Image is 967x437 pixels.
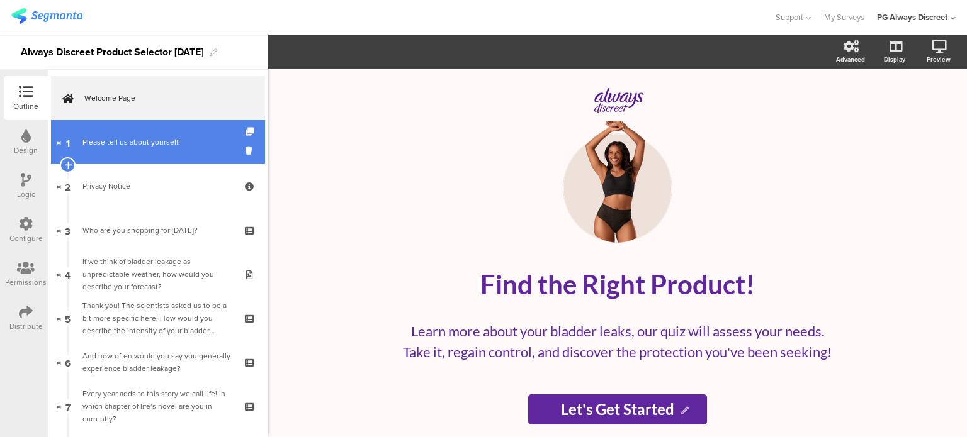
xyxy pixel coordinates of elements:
div: Every year adds to this story we call life! In which chapter of life’s novel are you in currently? [82,387,233,425]
div: Distribute [9,321,43,332]
a: 2 Privacy Notice [51,164,265,208]
a: 3 Who are you shopping for [DATE]? [51,208,265,252]
div: Thank you! The scientists asked us to be a bit more specific here. How would you describe the int... [82,299,233,337]
a: 4 If we think of bladder leakage as unpredictable weather, how would you describe your forecast? [51,252,265,296]
a: 1 Please tell us about yourself! [51,120,265,164]
a: 6 And how often would you say you generally experience bladder leakage? [51,340,265,384]
div: PG Always Discreet [877,11,947,23]
span: 6 [65,355,71,369]
a: Welcome Page [51,76,265,120]
div: Always Discreet Product Selector [DATE] [21,42,203,62]
span: 7 [65,399,71,413]
p: Find the Right Product! [385,268,851,300]
div: Outline [13,101,38,112]
div: Preview [927,55,951,64]
div: If we think of bladder leakage as unpredictable weather, how would you describe your forecast? [82,255,233,293]
div: And how often would you say you generally experience bladder leakage? [82,350,233,375]
span: Support [776,11,803,23]
div: Logic [17,189,35,200]
div: Configure [9,233,43,244]
span: 1 [66,135,70,149]
span: 4 [65,267,71,281]
a: 7 Every year adds to this story we call life! In which chapter of life’s novel are you in currently? [51,384,265,428]
a: 5 Thank you! The scientists asked us to be a bit more specific here. How would you describe the i... [51,296,265,340]
div: Display [884,55,905,64]
i: Delete [246,145,256,157]
div: Please tell us about yourself! [82,136,233,148]
div: Design [14,145,38,156]
input: Start [528,394,706,424]
p: Learn more about your bladder leaks, our quiz will assess your needs. Take it, regain control, an... [397,321,838,362]
span: Welcome Page [84,92,246,104]
div: Who are you shopping for today? [82,224,233,236]
div: Advanced [836,55,865,64]
img: segmanta logo [11,8,82,24]
span: 2 [65,179,71,193]
span: 3 [65,223,71,237]
i: Duplicate [246,128,256,136]
div: Permissions [5,277,47,288]
span: 5 [65,311,71,325]
div: Privacy Notice [82,180,233,192]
